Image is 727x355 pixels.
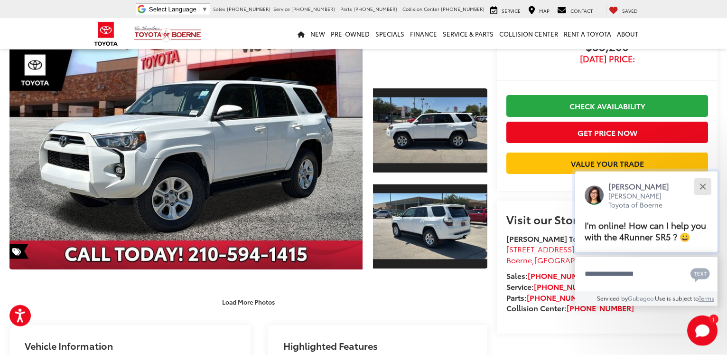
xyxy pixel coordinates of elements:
a: Service [488,5,523,15]
span: Service [273,5,290,12]
div: Close[PERSON_NAME][PERSON_NAME] Toyota of BoerneI'm online! How can I help you with the 4Runner S... [575,172,718,306]
span: I'm online! How can I help you with the 4Runner SR5 ? 😀 [585,219,706,243]
span: [PHONE_NUMBER] [227,5,270,12]
a: Value Your Trade [506,153,708,174]
span: [PHONE_NUMBER] [291,5,335,12]
img: 2024 Toyota 4Runner SR5 [372,97,488,163]
a: Service & Parts: Opens in a new tab [440,19,496,49]
strong: [PERSON_NAME] Toyota of Boerne [506,233,630,244]
img: Toyota [88,19,124,49]
span: Service [502,7,521,14]
a: Select Language​ [149,6,208,13]
a: About [614,19,641,49]
span: Collision Center [402,5,439,12]
a: Contact [555,5,595,15]
span: [STREET_ADDRESS] [506,243,575,254]
a: Home [295,19,308,49]
strong: Service: [506,281,601,292]
span: Special [9,244,28,259]
a: [PHONE_NUMBER] [567,302,634,313]
strong: Sales: [506,270,595,281]
span: Contact [570,7,593,14]
textarea: Type your message [575,257,718,291]
a: Expand Photo 2 [373,183,487,269]
a: Collision Center [496,19,561,49]
span: Boerne [506,254,532,265]
span: Map [539,7,550,14]
span: Serviced by [597,294,628,302]
img: Vic Vaughan Toyota of Boerne [134,26,202,42]
span: ▼ [202,6,208,13]
h2: Visit our Store [506,213,708,225]
span: [PHONE_NUMBER] [354,5,397,12]
a: Gubagoo. [628,294,655,302]
span: Parts [340,5,352,12]
span: [DATE] Price: [506,54,708,64]
a: [PHONE_NUMBER] [528,270,595,281]
button: Load More Photos [215,294,281,310]
a: Specials [373,19,407,49]
p: [PERSON_NAME] Toyota of Boerne [608,192,679,210]
span: [GEOGRAPHIC_DATA] [534,254,614,265]
button: Chat with SMS [688,263,713,285]
button: Close [692,176,713,197]
a: [PHONE_NUMBER] [527,292,594,303]
a: Map [526,5,552,15]
a: Expand Photo 0 [9,1,363,269]
span: 1 [712,317,715,321]
button: Get Price Now [506,122,708,143]
span: Use is subject to [655,294,699,302]
svg: Text [690,267,710,282]
img: 2024 Toyota 4Runner SR5 [372,193,488,259]
a: My Saved Vehicles [606,5,640,15]
button: Toggle Chat Window [687,316,718,346]
a: Rent a Toyota [561,19,614,49]
a: Expand Photo 1 [373,87,487,173]
a: [STREET_ADDRESS] Boerne,[GEOGRAPHIC_DATA] 78006 [506,243,637,265]
h2: Highlighted Features [283,340,378,351]
span: Sales [213,5,225,12]
span: [PHONE_NUMBER] [441,5,485,12]
a: New [308,19,328,49]
span: , [506,254,637,265]
h2: Vehicle Information [25,340,113,351]
a: [PHONE_NUMBER] [534,281,601,292]
strong: Collision Center: [506,302,634,313]
strong: Parts: [506,292,594,303]
p: [PERSON_NAME] [608,181,679,192]
span: Select Language [149,6,196,13]
a: Pre-Owned [328,19,373,49]
span: Saved [622,7,638,14]
a: Check Availability [506,95,708,116]
svg: Start Chat [687,316,718,346]
a: Terms [699,294,714,302]
a: Finance [407,19,440,49]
